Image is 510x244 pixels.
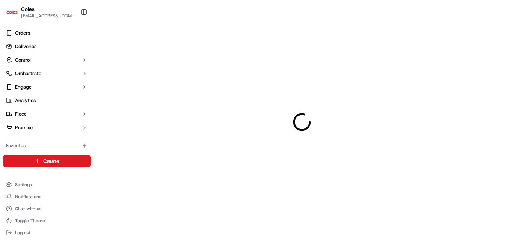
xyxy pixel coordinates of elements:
span: Orchestrate [15,70,41,77]
button: Coles [21,5,35,13]
button: Promise [3,122,91,134]
span: Analytics [15,97,36,104]
button: [EMAIL_ADDRESS][DOMAIN_NAME] [21,13,75,19]
button: Control [3,54,91,66]
button: Log out [3,227,91,238]
button: Settings [3,179,91,190]
div: Favorites [3,140,91,152]
a: Orders [3,27,91,39]
span: Settings [15,182,32,188]
button: Toggle Theme [3,215,91,226]
span: Notifications [15,194,41,200]
button: Orchestrate [3,68,91,80]
button: ColesColes[EMAIL_ADDRESS][DOMAIN_NAME] [3,3,78,21]
span: Log out [15,230,30,236]
span: Control [15,57,31,63]
img: Coles [6,6,18,18]
button: Chat with us! [3,203,91,214]
span: Engage [15,84,32,90]
span: Create [43,157,59,165]
a: Deliveries [3,41,91,53]
span: Deliveries [15,43,36,50]
button: Notifications [3,191,91,202]
span: Chat with us! [15,206,42,212]
span: Toggle Theme [15,218,45,224]
span: Promise [15,124,33,131]
a: Analytics [3,95,91,107]
span: Fleet [15,111,26,117]
button: Engage [3,81,91,93]
span: Orders [15,30,30,36]
button: Create [3,155,91,167]
button: Fleet [3,108,91,120]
